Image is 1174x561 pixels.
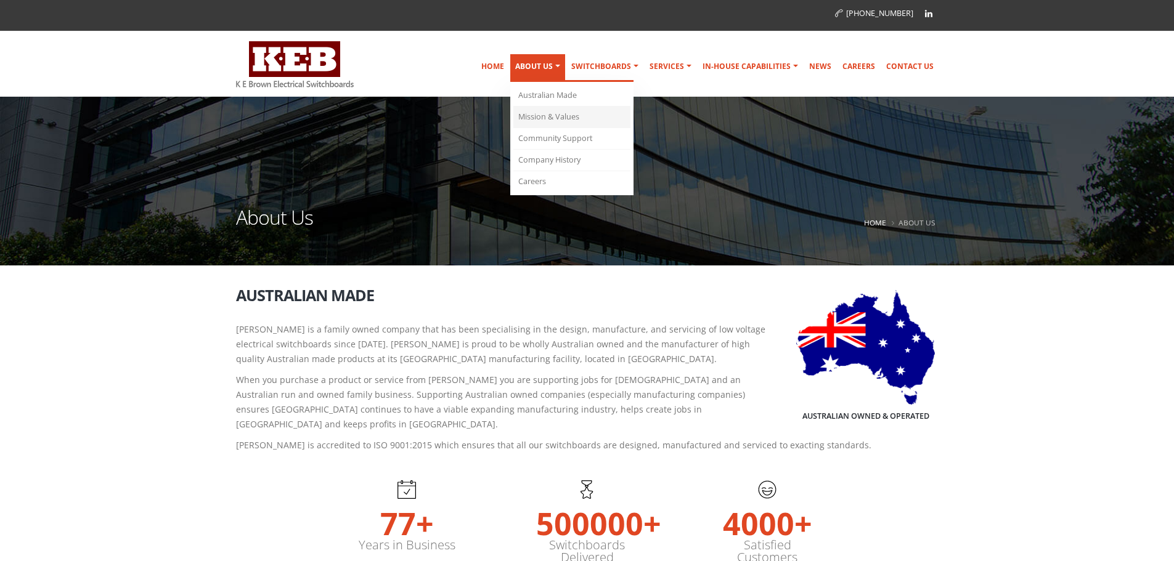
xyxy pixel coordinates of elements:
a: Company History [513,150,630,171]
a: Linkedin [919,4,938,23]
p: [PERSON_NAME] is accredited to ISO 9001:2015 which ensures that all our switchboards are designed... [236,438,939,453]
li: About Us [889,215,936,230]
a: In-house Capabilities [698,54,803,79]
a: Home [476,54,509,79]
img: K E Brown Electrical Switchboards [236,41,354,87]
p: When you purchase a product or service from [PERSON_NAME] you are supporting jobs for [DEMOGRAPHI... [236,373,939,432]
label: Years in Business [356,539,458,551]
h2: Australian Made [236,287,939,304]
a: Services [645,54,696,79]
a: About Us [510,54,565,82]
a: Contact Us [881,54,939,79]
a: [PHONE_NUMBER] [835,8,913,18]
p: [PERSON_NAME] is a family owned company that has been specialising in the design, manufacture, an... [236,322,939,366]
strong: 4000+ [717,499,818,539]
a: Australian Made [513,85,630,107]
a: Mission & Values [513,107,630,128]
a: Community Support [513,128,630,150]
a: Home [864,217,886,227]
strong: 500000+ [536,499,638,539]
h1: About Us [236,208,313,243]
strong: 77+ [356,499,458,539]
a: News [804,54,836,79]
h5: Australian Owned & Operated [802,411,929,422]
a: Careers [513,171,630,192]
a: Careers [838,54,880,79]
a: Switchboards [566,54,643,79]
